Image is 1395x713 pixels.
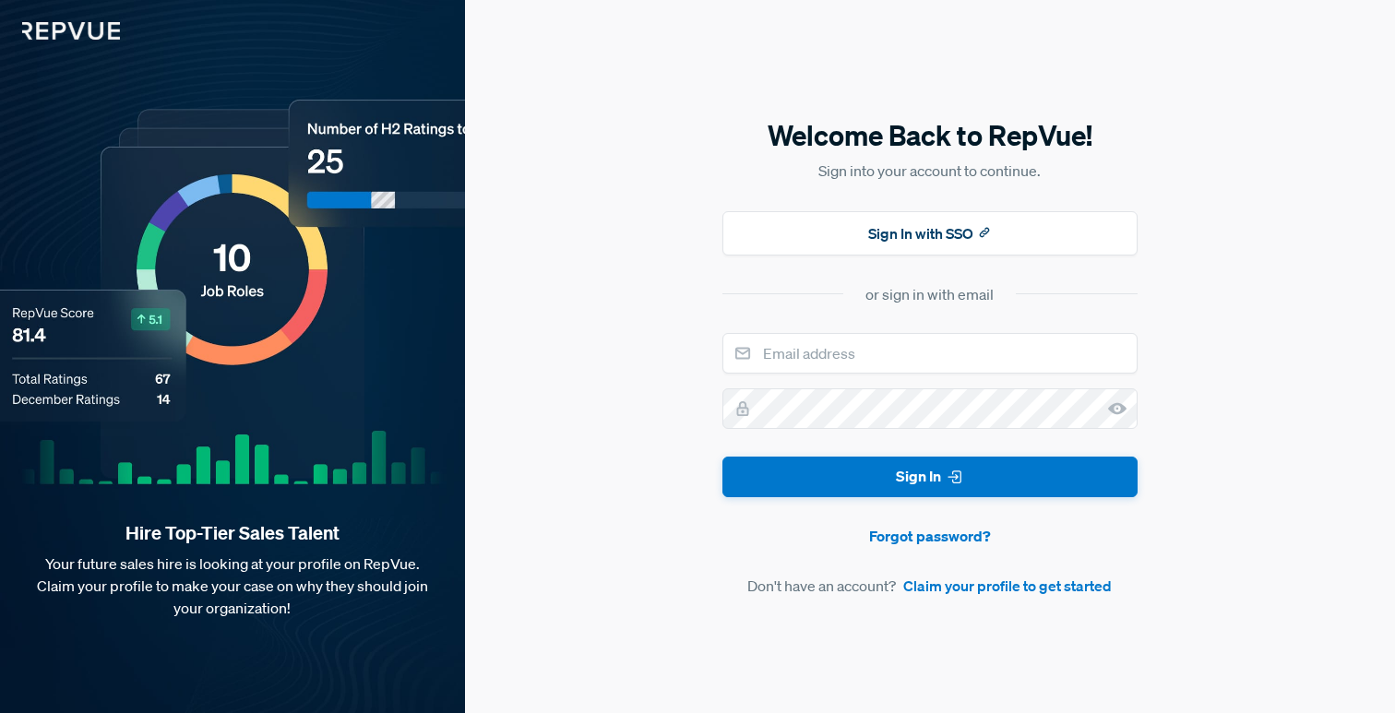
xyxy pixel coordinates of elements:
div: or sign in with email [865,283,994,305]
a: Claim your profile to get started [903,575,1112,597]
p: Sign into your account to continue. [722,160,1138,182]
button: Sign In with SSO [722,211,1138,255]
h5: Welcome Back to RepVue! [722,116,1138,155]
article: Don't have an account? [722,575,1138,597]
input: Email address [722,333,1138,374]
p: Your future sales hire is looking at your profile on RepVue. Claim your profile to make your case... [30,553,435,619]
strong: Hire Top-Tier Sales Talent [30,521,435,545]
a: Forgot password? [722,525,1138,547]
button: Sign In [722,457,1138,498]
